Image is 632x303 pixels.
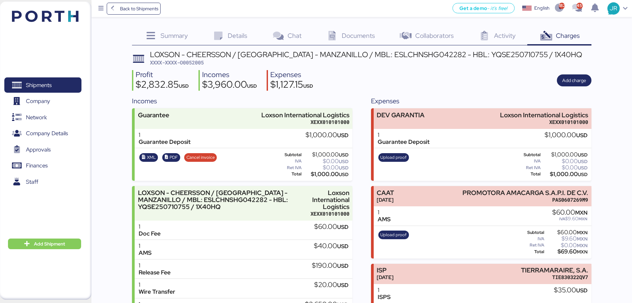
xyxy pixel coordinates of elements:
span: USD [339,165,348,171]
span: USD [339,158,348,164]
div: 1 [139,262,171,269]
span: USD [337,132,348,139]
div: IVA [277,159,302,163]
div: $9.60 [552,216,587,221]
span: Company [26,96,50,106]
a: Back to Shipments [107,3,161,15]
span: MXN [575,209,587,216]
div: $2,832.85 [136,80,189,91]
div: $3,960.00 [202,80,257,91]
span: Approvals [26,145,51,154]
div: Subtotal [516,152,541,157]
span: Network [26,113,47,122]
div: IVA [516,237,544,241]
a: Network [4,110,81,125]
div: DEV GARANTIA [377,112,425,119]
button: Cancel invoice [184,153,217,162]
span: USD [337,243,348,250]
div: $60.00 [314,223,348,231]
div: AMS [139,250,152,256]
a: Company [4,94,81,109]
button: PDF [162,153,180,162]
span: Cancel invoice [187,154,215,161]
div: Loxson International Logistics [500,112,588,119]
div: Total [516,250,544,254]
span: USD [339,171,348,177]
span: USD [337,262,348,269]
span: Activity [494,31,516,40]
div: ISPS [378,294,391,301]
div: 1 [139,223,161,230]
div: Total [277,172,302,176]
span: USD [179,83,189,89]
div: PAS0607269M9 [462,196,588,203]
span: Finances [26,161,48,170]
span: Add charge [562,76,586,84]
div: [DATE] [377,196,394,203]
button: Upload proof [378,153,409,162]
div: CAAT [377,189,394,196]
span: XML [147,154,156,161]
span: Details [228,31,247,40]
div: Guarantee Deposit [378,139,430,146]
div: Total [516,172,541,176]
div: Wire Transfer [139,288,175,295]
div: $0.00 [546,243,587,248]
span: USD [303,83,313,89]
span: USD [337,223,348,231]
span: USD [576,287,587,294]
button: Upload proof [378,231,409,239]
div: $0.00 [542,165,587,170]
div: ISP [377,267,394,274]
a: Shipments [4,77,81,93]
div: $190.00 [312,262,348,269]
span: Back to Shipments [120,5,158,13]
a: Company Details [4,126,81,141]
div: TIERRAMARAIRE, S.A. [521,267,588,274]
span: Add Shipment [34,240,65,248]
span: JR [610,4,617,13]
div: Loxson International Logistics [311,189,349,210]
div: XEXX010101000 [261,119,349,126]
button: Add Shipment [8,239,81,249]
div: English [534,5,550,12]
span: USD [247,83,257,89]
span: Collaborators [415,31,454,40]
div: $1,000.00 [542,152,587,157]
div: 1 [139,243,152,250]
span: Charges [556,31,580,40]
div: 1 [378,132,430,139]
span: MXN [577,243,587,249]
div: $69.60 [546,249,587,254]
div: Subtotal [277,152,302,157]
div: LOXSON - CHEERSSON / [GEOGRAPHIC_DATA] - MANZANILLO / MBL: ESLCHNSHG042282 - HBL: YQSE250710755 /... [150,51,582,58]
div: Ret IVA [516,165,541,170]
div: $9.60 [546,236,587,241]
span: USD [339,152,348,158]
div: Profit [136,70,189,80]
div: XEXX010101000 [311,210,349,217]
div: $60.00 [546,230,587,235]
div: TIE830322QV7 [521,274,588,281]
div: 1 [378,209,391,216]
div: $1,000.00 [306,132,348,139]
div: $1,127.15 [270,80,313,91]
div: Expenses [270,70,313,80]
span: PDF [170,154,178,161]
span: MXN [577,236,587,242]
div: Expenses [371,96,591,106]
div: PROMOTORA AMACARGA S.A.P.I. DE C.V. [462,189,588,196]
span: USD [578,158,587,164]
a: Finances [4,158,81,173]
div: Guarantee Deposit [139,139,190,146]
button: Add charge [557,74,591,86]
div: 1 [139,281,175,288]
div: 1 [139,132,190,139]
span: Summary [161,31,188,40]
div: $20.00 [314,281,348,289]
button: XML [139,153,158,162]
div: Incomes [132,96,352,106]
div: $1,000.00 [542,172,587,177]
span: MXN [577,230,587,236]
div: $1,000.00 [303,152,348,157]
